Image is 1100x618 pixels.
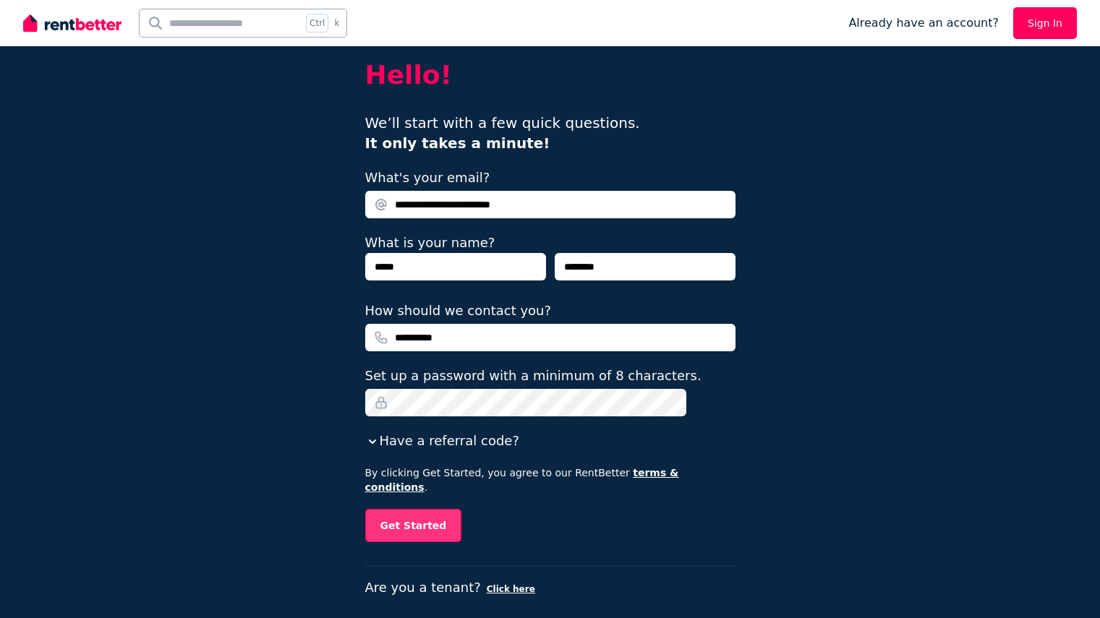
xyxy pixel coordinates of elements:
button: Have a referral code? [365,431,519,451]
p: Are you a tenant? [365,578,736,598]
button: Get Started [365,509,462,542]
span: Ctrl [306,14,328,33]
b: It only takes a minute! [365,134,550,152]
span: We’ll start with a few quick questions. [365,114,640,152]
img: RentBetter [23,12,121,34]
label: What's your email? [365,168,490,188]
h2: Hello! [365,61,736,90]
span: Already have an account? [848,14,999,32]
label: How should we contact you? [365,301,552,321]
p: By clicking Get Started, you agree to our RentBetter . [365,465,736,494]
span: k [334,17,339,29]
button: Click here [487,583,535,595]
label: Set up a password with a minimum of 8 characters. [365,366,702,386]
label: What is your name? [365,235,495,250]
a: Sign In [1013,7,1077,39]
